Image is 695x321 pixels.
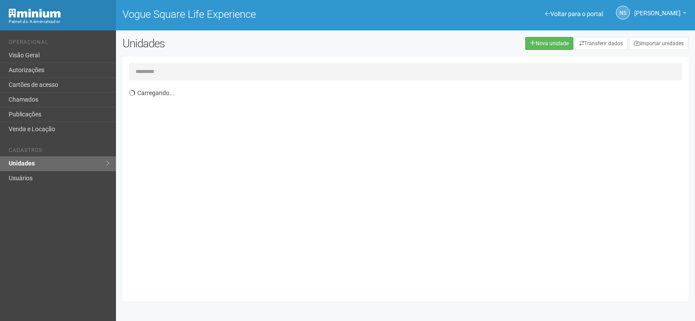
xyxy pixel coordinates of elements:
[122,9,399,20] h1: Vogue Square Life Experience
[616,6,630,20] a: NS
[634,11,686,18] a: [PERSON_NAME]
[122,37,351,50] h2: Unidades
[129,85,688,295] div: Carregando...
[9,18,109,26] div: Painel do Administrador
[9,39,109,48] li: Operacional
[545,10,603,17] a: Voltar para o portal
[575,37,628,50] a: Transferir dados
[9,9,61,18] img: Minium
[629,37,688,50] a: Importar unidades
[9,147,109,156] li: Cadastros
[634,1,681,17] span: Nicolle Silva
[525,37,573,50] a: Nova unidade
